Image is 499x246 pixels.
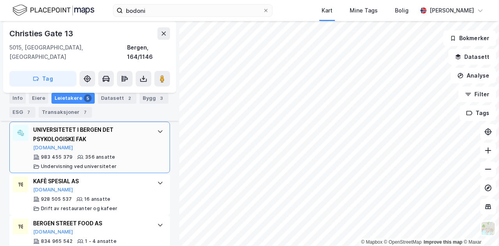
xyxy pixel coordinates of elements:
[33,187,73,193] button: [DOMAIN_NAME]
[41,238,73,244] div: 834 965 542
[127,43,170,62] div: Bergen, 164/1146
[29,93,48,104] div: Eiere
[460,209,499,246] iframe: Chat Widget
[9,107,35,118] div: ESG
[33,145,73,151] button: [DOMAIN_NAME]
[322,6,333,15] div: Kart
[12,4,94,17] img: logo.f888ab2527a4732fd821a326f86c7f29.svg
[39,107,92,118] div: Transaksjoner
[9,71,76,87] button: Tag
[25,108,32,116] div: 7
[81,108,89,116] div: 7
[51,93,95,104] div: Leietakere
[9,93,26,104] div: Info
[33,229,73,235] button: [DOMAIN_NAME]
[41,163,117,170] div: Undervisning ved universiteter
[41,196,72,202] div: 928 505 537
[98,93,136,104] div: Datasett
[33,219,149,228] div: BERGEN STREET FOOD AS
[85,238,117,244] div: 1 - 4 ansatte
[85,154,115,160] div: 356 ansatte
[443,30,496,46] button: Bokmerker
[41,154,73,160] div: 983 455 379
[84,196,110,202] div: 16 ansatte
[384,239,422,245] a: OpenStreetMap
[33,177,149,186] div: KAFÈ SPESIAL AS
[33,125,149,144] div: UNIVERSITETET I BERGEN DET PSYKOLOGISKE FAK
[9,43,127,62] div: 5015, [GEOGRAPHIC_DATA], [GEOGRAPHIC_DATA]
[123,5,263,16] input: Søk på adresse, matrikkel, gårdeiere, leietakere eller personer
[361,239,382,245] a: Mapbox
[126,94,133,102] div: 2
[430,6,474,15] div: [PERSON_NAME]
[140,93,168,104] div: Bygg
[451,68,496,83] button: Analyse
[458,87,496,102] button: Filter
[41,205,117,212] div: Drift av restauranter og kafeer
[460,209,499,246] div: Kontrollprogram for chat
[424,239,462,245] a: Improve this map
[448,49,496,65] button: Datasett
[460,105,496,121] button: Tags
[395,6,409,15] div: Bolig
[9,27,75,40] div: Christies Gate 13
[157,94,165,102] div: 3
[350,6,378,15] div: Mine Tags
[84,94,92,102] div: 5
